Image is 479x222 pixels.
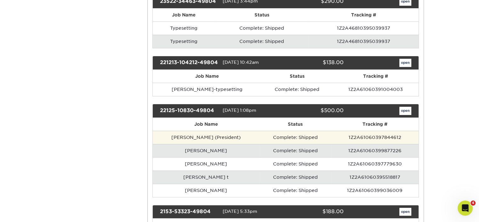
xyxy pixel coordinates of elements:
[261,70,333,83] th: Status
[153,157,259,171] td: [PERSON_NAME]
[259,184,332,197] td: Complete: Shipped
[155,59,223,67] div: 221213-104212-49804
[331,131,418,144] td: 1Z2A61060397844612
[153,35,215,48] td: Typesetting
[309,9,418,21] th: Tracking #
[223,108,256,113] span: [DATE] 1:08pm
[399,107,411,115] a: open
[331,118,418,131] th: Tracking #
[153,131,259,144] td: [PERSON_NAME] (President)
[153,118,259,131] th: Job Name
[215,35,309,48] td: Complete: Shipped
[331,157,418,171] td: 1Z2A61060397779630
[331,184,418,197] td: 1Z2A61060399036009
[399,59,411,67] a: open
[259,171,332,184] td: Complete: Shipped
[309,21,418,35] td: 1Z2A46810395039937
[2,203,54,220] iframe: Google Customer Reviews
[259,144,332,157] td: Complete: Shipped
[331,171,418,184] td: 1Z2A61060395518817
[155,107,223,115] div: 22125-10830-49804
[281,208,348,216] div: $188.00
[458,201,473,216] iframe: Intercom live chat
[223,60,259,65] span: [DATE] 10:42am
[215,21,309,35] td: Complete: Shipped
[281,59,348,67] div: $138.00
[259,157,332,171] td: Complete: Shipped
[333,70,418,83] th: Tracking #
[309,35,418,48] td: 1Z2A46810395039937
[331,144,418,157] td: 1Z2A61060399877226
[333,83,418,96] td: 1Z2A61060391004003
[153,70,261,83] th: Job Name
[215,9,309,21] th: Status
[259,118,332,131] th: Status
[153,171,259,184] td: [PERSON_NAME] t
[153,9,215,21] th: Job Name
[223,209,257,214] span: [DATE] 5:33pm
[259,131,332,144] td: Complete: Shipped
[153,83,261,96] td: [PERSON_NAME]-typesetting
[153,184,259,197] td: [PERSON_NAME]
[261,83,333,96] td: Complete: Shipped
[399,208,411,216] a: open
[153,21,215,35] td: Typesetting
[153,144,259,157] td: [PERSON_NAME]
[281,107,348,115] div: $500.00
[470,201,476,206] span: 4
[155,208,223,216] div: 2153-53323-49804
